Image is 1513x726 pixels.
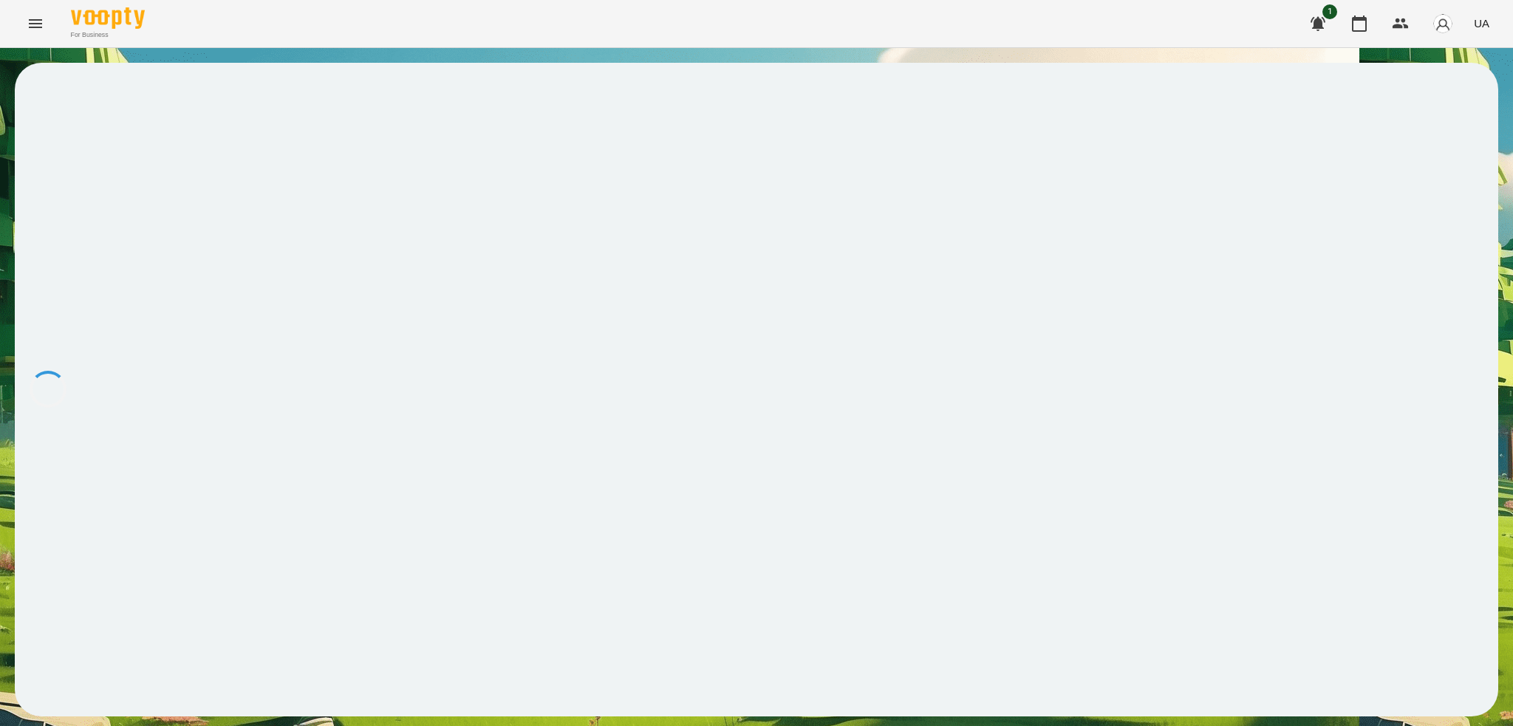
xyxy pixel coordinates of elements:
[1474,16,1489,31] span: UA
[18,6,53,41] button: Menu
[1468,10,1495,37] button: UA
[71,7,145,29] img: Voopty Logo
[71,30,145,40] span: For Business
[1432,13,1453,34] img: avatar_s.png
[1322,4,1337,19] span: 1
